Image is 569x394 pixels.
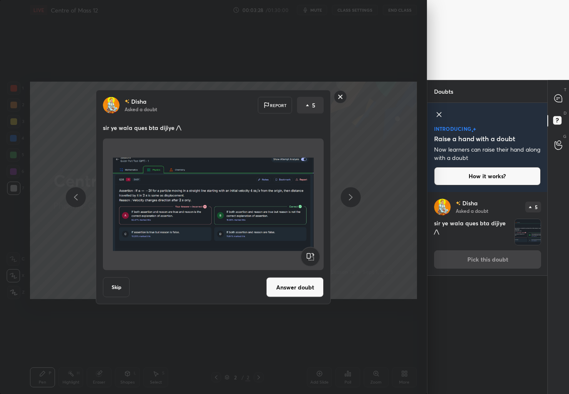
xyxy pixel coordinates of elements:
img: large-star.026637fe.svg [473,127,476,131]
p: D [564,110,567,116]
p: T [564,87,567,93]
p: G [563,133,567,140]
div: Report [258,97,292,114]
img: no-rating-badge.077c3623.svg [456,201,461,206]
img: 17567076124SYPFR.png [515,219,541,245]
div: grid [427,192,548,394]
p: Now learners can raise their hand along with a doubt [434,145,541,162]
img: ca8e1cc015fb4634a7966ffb62706226.jpg [434,199,451,215]
p: Disha [131,98,147,105]
p: Doubts [427,80,460,102]
img: small-star.76a44327.svg [472,130,474,132]
button: How it works? [434,167,541,185]
h4: sir ye wala ques bta dijiye /\ [434,219,511,245]
p: 5 [312,101,315,110]
button: Skip [103,277,130,297]
h5: Raise a hand with a doubt [434,134,515,144]
p: introducing [434,126,472,131]
p: Asked a doubt [125,106,157,112]
p: Asked a doubt [456,207,488,214]
p: Disha [462,200,478,207]
img: ca8e1cc015fb4634a7966ffb62706226.jpg [103,97,120,114]
p: sir ye wala ques bta dijiye /\ [103,124,324,132]
button: Answer doubt [266,277,324,297]
img: no-rating-badge.077c3623.svg [125,99,130,104]
p: 5 [535,204,538,209]
img: 17567076124SYPFR.png [113,142,314,267]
